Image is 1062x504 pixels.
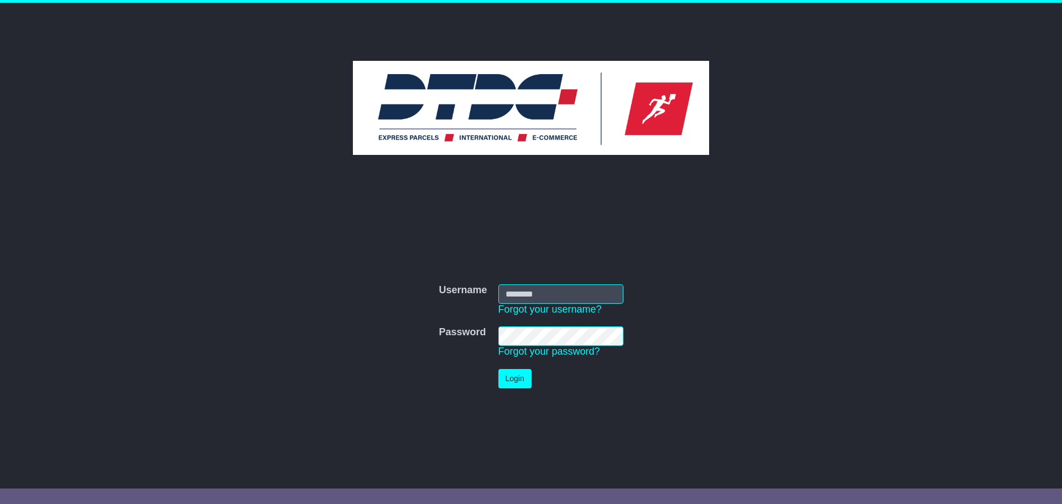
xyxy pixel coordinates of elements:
[498,304,602,315] a: Forgot your username?
[439,326,486,339] label: Password
[439,284,487,297] label: Username
[498,346,600,357] a: Forgot your password?
[498,369,532,388] button: Login
[353,61,709,155] img: DTDC Australia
